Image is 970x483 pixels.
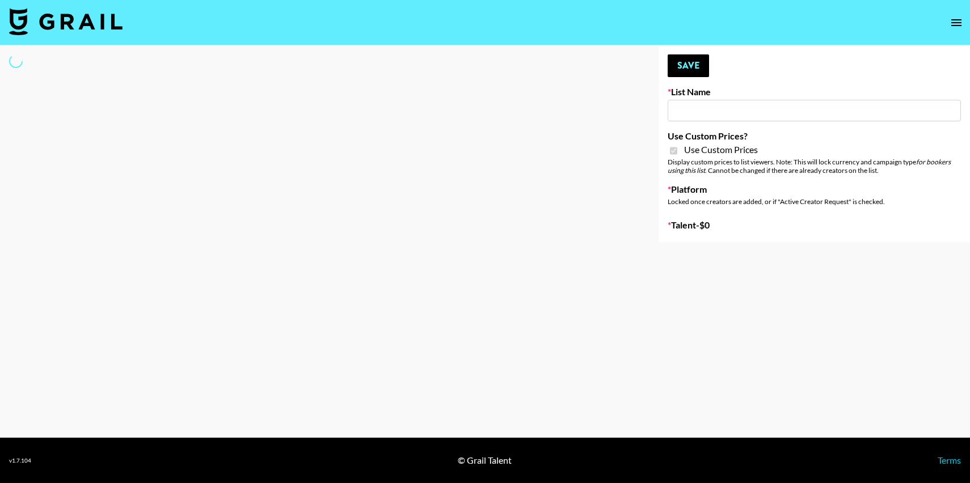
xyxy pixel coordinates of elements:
button: Save [668,54,709,77]
div: © Grail Talent [458,455,512,466]
div: Locked once creators are added, or if "Active Creator Request" is checked. [668,197,961,206]
a: Terms [938,455,961,465]
div: v 1.7.104 [9,457,31,464]
label: Talent - $ 0 [668,219,961,231]
label: Use Custom Prices? [668,130,961,142]
img: Grail Talent [9,8,123,35]
label: Platform [668,184,961,195]
div: Display custom prices to list viewers. Note: This will lock currency and campaign type . Cannot b... [668,158,961,175]
button: open drawer [945,11,968,34]
span: Use Custom Prices [684,144,758,155]
em: for bookers using this list [668,158,951,175]
label: List Name [668,86,961,98]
